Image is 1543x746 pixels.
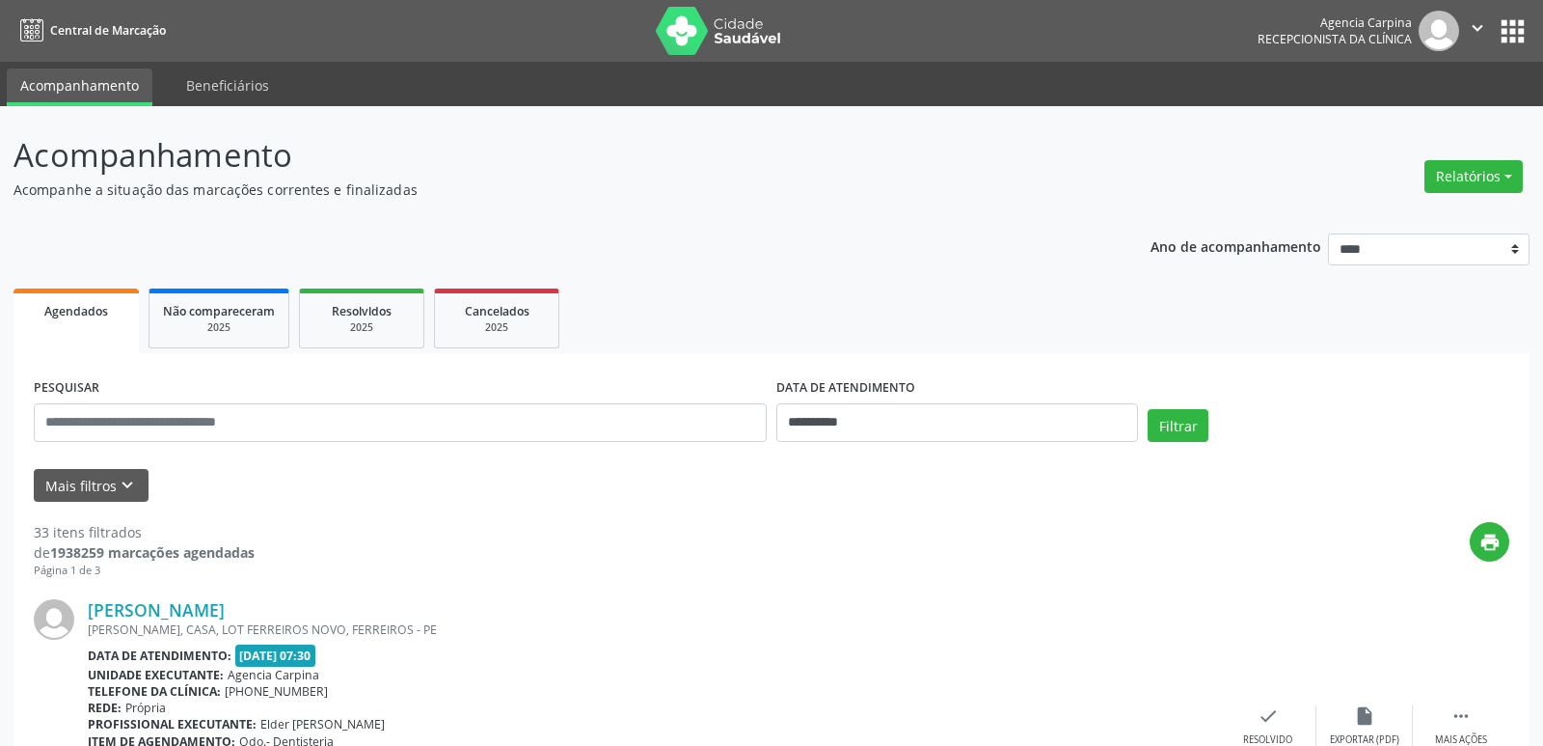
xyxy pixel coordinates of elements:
[88,700,122,716] b: Rede:
[332,303,392,319] span: Resolvidos
[163,303,275,319] span: Não compareceram
[50,543,255,562] strong: 1938259 marcações agendadas
[448,320,545,335] div: 2025
[88,683,221,700] b: Telefone da clínica:
[88,667,224,683] b: Unidade executante:
[1470,522,1509,562] button: print
[88,716,257,732] b: Profissional executante:
[1424,160,1523,193] button: Relatórios
[313,320,410,335] div: 2025
[173,69,283,102] a: Beneficiários
[14,14,166,46] a: Central de Marcação
[7,69,152,106] a: Acompanhamento
[1467,17,1488,39] i: 
[1148,409,1208,442] button: Filtrar
[88,622,1220,638] div: [PERSON_NAME], CASA, LOT FERREIROS NOVO, FERREIROS - PE
[34,522,255,542] div: 33 itens filtrados
[1496,14,1529,48] button: apps
[88,648,231,664] b: Data de atendimento:
[34,469,149,503] button: Mais filtroskeyboard_arrow_down
[50,22,166,39] span: Central de Marcação
[14,131,1074,180] p: Acompanhamento
[34,599,74,640] img: img
[34,542,255,563] div: de
[225,683,328,700] span: [PHONE_NUMBER]
[1150,234,1321,258] p: Ano de acompanhamento
[88,599,225,621] a: [PERSON_NAME]
[235,645,316,667] span: [DATE] 07:30
[1258,31,1412,47] span: Recepcionista da clínica
[34,373,99,403] label: PESQUISAR
[1459,11,1496,51] button: 
[34,563,255,579] div: Página 1 de 3
[1258,705,1279,727] i: check
[260,716,385,732] span: Elder [PERSON_NAME]
[1258,14,1412,31] div: Agencia Carpina
[465,303,529,319] span: Cancelados
[1354,705,1375,727] i: insert_drive_file
[1419,11,1459,51] img: img
[44,303,108,319] span: Agendados
[125,700,166,716] span: Própria
[117,475,138,496] i: keyboard_arrow_down
[1479,532,1501,553] i: print
[776,373,915,403] label: DATA DE ATENDIMENTO
[163,320,275,335] div: 2025
[1450,705,1472,727] i: 
[228,667,319,683] span: Agencia Carpina
[14,180,1074,200] p: Acompanhe a situação das marcações correntes e finalizadas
